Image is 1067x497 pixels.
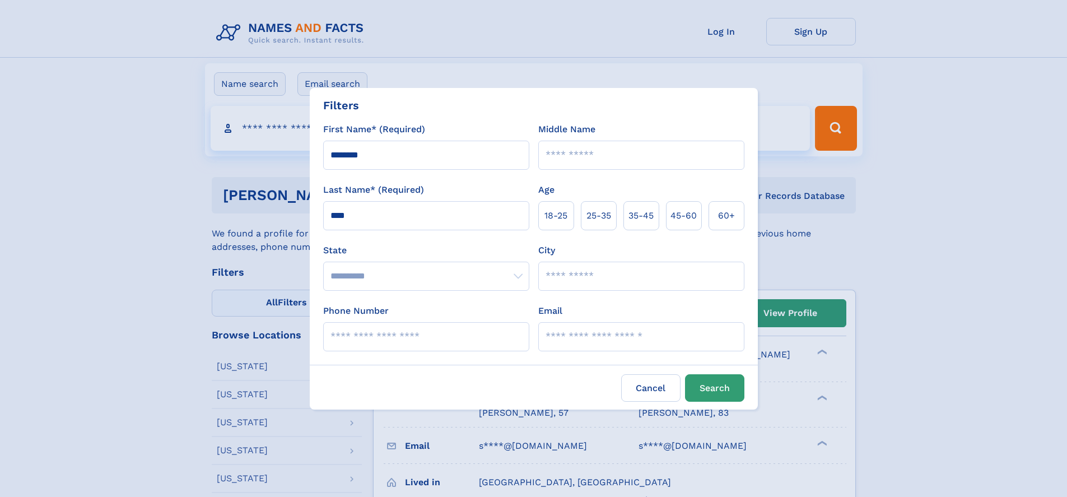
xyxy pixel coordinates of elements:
label: First Name* (Required) [323,123,425,136]
span: 45‑60 [670,209,697,222]
label: Phone Number [323,304,389,318]
label: Last Name* (Required) [323,183,424,197]
label: Age [538,183,555,197]
label: Cancel [621,374,681,402]
label: Middle Name [538,123,595,136]
button: Search [685,374,744,402]
span: 35‑45 [628,209,654,222]
span: 18‑25 [544,209,567,222]
label: City [538,244,555,257]
label: Email [538,304,562,318]
div: Filters [323,97,359,114]
span: 25‑35 [586,209,611,222]
label: State [323,244,529,257]
span: 60+ [718,209,735,222]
